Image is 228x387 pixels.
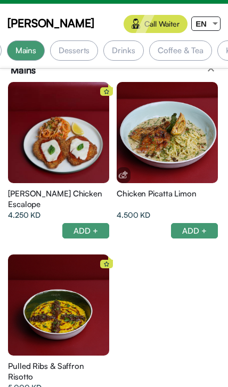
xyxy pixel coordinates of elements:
div: ADD + [62,223,109,238]
img: Chicken.png [118,170,128,179]
span: EN [196,19,207,28]
div: Mains [7,40,45,61]
span: Mains [11,63,36,77]
span: Chicken Picatta Limon [117,188,197,199]
span: 4.250 KD [8,210,40,220]
span: Pulled Ribs & Saffron Risotto [8,361,109,382]
div: Drinks [103,40,143,61]
img: star%20icon.svg [104,89,109,94]
span: Call Waiter [144,19,180,29]
span: [PERSON_NAME] [7,15,94,31]
span: 4.500 KD [117,210,150,220]
div: Coffee & Tea [149,40,212,61]
img: star%20icon.svg [104,261,109,267]
div: Desserts [50,40,98,61]
mat-icon: expand_less [205,63,217,76]
span: [PERSON_NAME] Chicken Escalope [8,188,109,210]
div: ADD + [171,223,218,238]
